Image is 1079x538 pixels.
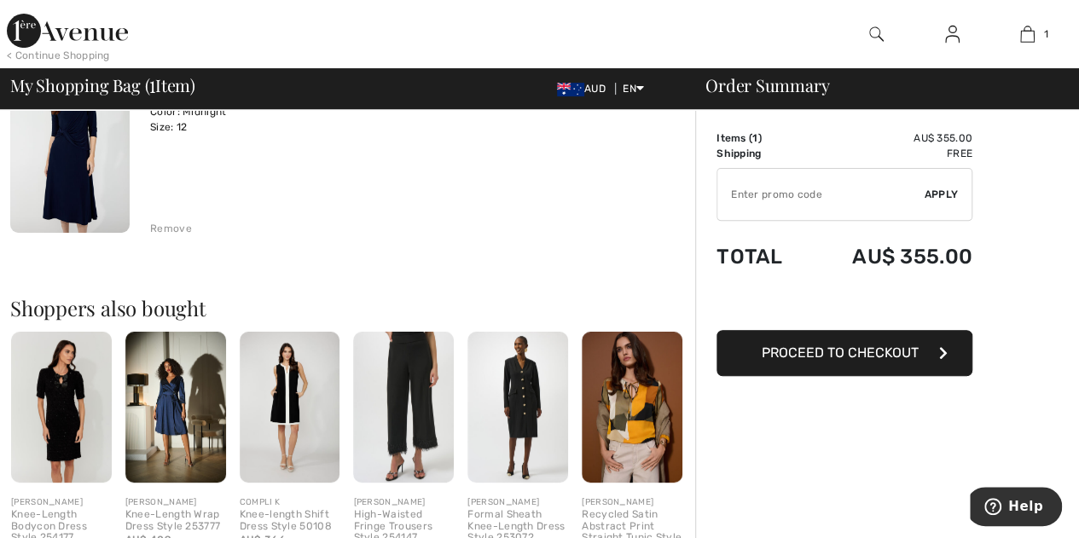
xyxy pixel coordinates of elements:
[945,24,960,44] img: My Info
[353,332,454,483] img: High-Waisted Fringe Trousers Style 254147
[807,130,972,146] td: AU$ 355.00
[716,286,972,324] iframe: PayPal
[717,169,925,220] input: Promo code
[125,332,226,483] img: Knee-Length Wrap Dress Style 253777
[931,24,973,45] a: Sign In
[10,54,130,233] img: Maxi Wrap Dress, Boat-Neck Style 254001
[970,487,1062,529] iframe: Opens a widget where you can find more information
[240,509,340,533] div: Knee-length Shift Dress Style 50108
[807,228,972,286] td: AU$ 355.00
[125,509,226,533] div: Knee-Length Wrap Dress Style 253777
[7,14,128,48] img: 1ère Avenue
[125,496,226,509] div: [PERSON_NAME]
[150,221,192,236] div: Remove
[869,24,884,44] img: search the website
[240,496,340,509] div: COMPLI K
[582,332,682,483] img: Recycled Satin Abstract Print Straight Tunic Style 253011
[623,83,644,95] span: EN
[716,146,807,161] td: Shipping
[716,130,807,146] td: Items ( )
[10,77,195,94] span: My Shopping Bag ( Item)
[716,228,807,286] td: Total
[807,146,972,161] td: Free
[752,132,757,144] span: 1
[353,496,454,509] div: [PERSON_NAME]
[762,344,919,361] span: Proceed to Checkout
[990,24,1064,44] a: 1
[685,77,1069,94] div: Order Summary
[150,104,427,135] div: Color: Midnight Size: 12
[240,332,340,483] img: Knee-length Shift Dress Style 50108
[1020,24,1035,44] img: My Bag
[716,330,972,376] button: Proceed to Checkout
[467,496,568,509] div: [PERSON_NAME]
[467,332,568,483] img: Formal Sheath Knee-Length Dress Style 253072
[10,298,695,318] h2: Shoppers also bought
[11,496,112,509] div: [PERSON_NAME]
[557,83,584,96] img: Australian Dollar
[582,496,682,509] div: [PERSON_NAME]
[1043,26,1047,42] span: 1
[557,83,612,95] span: AUD
[149,72,155,95] span: 1
[11,332,112,483] img: Knee-Length Bodycon Dress Style 254177
[7,48,110,63] div: < Continue Shopping
[925,187,959,202] span: Apply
